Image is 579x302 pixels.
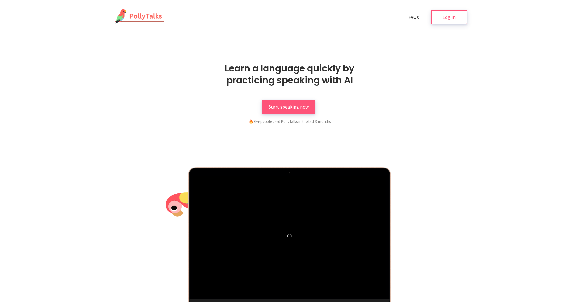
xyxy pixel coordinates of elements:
div: 9K+ people used PollyTalks in the last 3 months [217,118,363,124]
a: Start speaking now [262,100,315,114]
span: Log In [443,14,456,20]
span: fire [249,119,253,124]
a: Log In [431,10,467,24]
a: FAQs [402,10,426,24]
h1: Learn a language quickly by practicing speaking with AI [206,62,373,86]
span: FAQs [408,14,419,20]
span: Start speaking now [268,104,309,110]
img: PollyTalks Logo [112,9,165,24]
